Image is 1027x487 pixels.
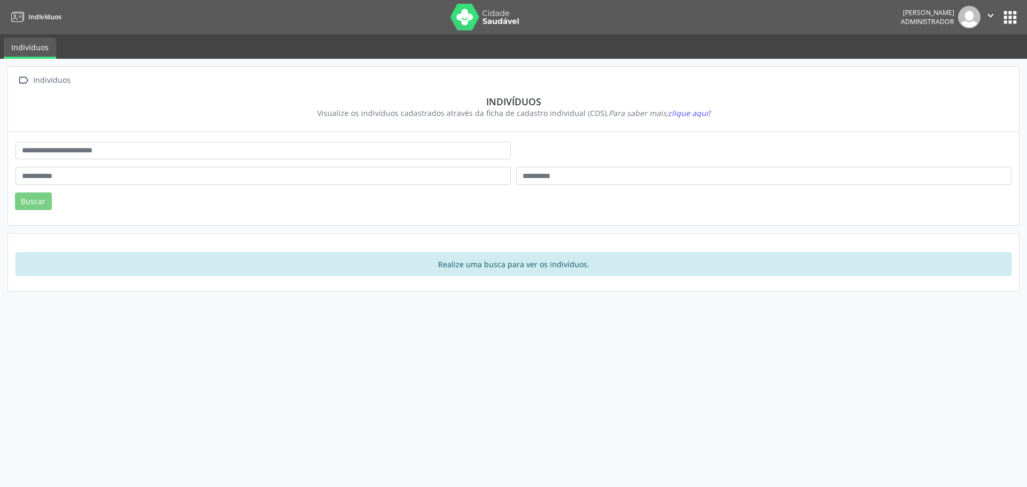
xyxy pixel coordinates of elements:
img: img [958,6,980,28]
div: Realize uma busca para ver os indivíduos. [16,252,1011,276]
span: Administrador [901,17,954,26]
button: Buscar [15,192,52,211]
button: apps [1001,8,1020,27]
i:  [985,10,997,21]
div: Visualize os indivíduos cadastrados através da ficha de cadastro individual (CDS). [23,107,1004,119]
button:  [980,6,1001,28]
span: Indivíduos [28,12,62,21]
i:  [16,73,31,88]
div: Indivíduos [31,73,72,88]
span: clique aqui! [668,108,710,118]
a: Indivíduos [7,8,62,26]
div: Indivíduos [23,96,1004,107]
i: Para saber mais, [609,108,710,118]
a: Indivíduos [4,38,56,59]
div: [PERSON_NAME] [901,8,954,17]
a:  Indivíduos [16,73,72,88]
